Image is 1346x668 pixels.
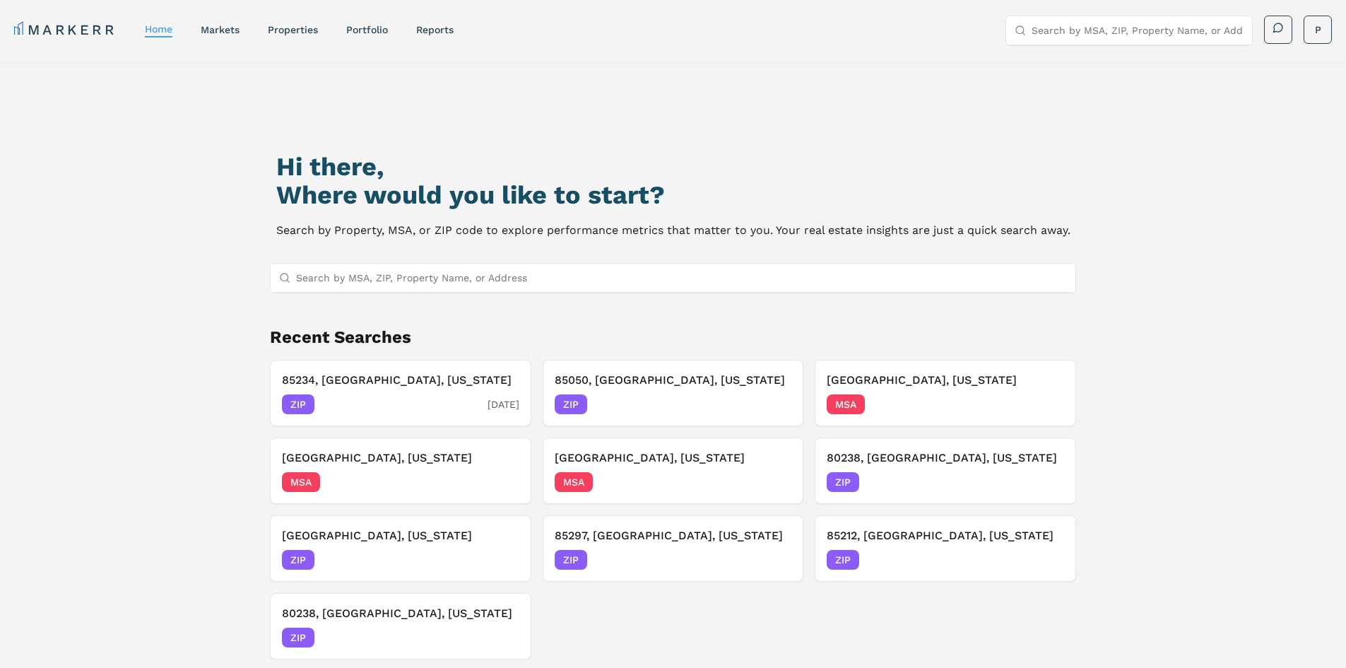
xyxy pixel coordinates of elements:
input: Search by MSA, ZIP, Property Name, or Address [296,264,1068,292]
span: P [1315,23,1321,37]
span: [DATE] [760,475,791,489]
h3: [GEOGRAPHIC_DATA], [US_STATE] [282,450,519,467]
button: 85234, [GEOGRAPHIC_DATA], [US_STATE]ZIP[DATE] [270,360,531,426]
h3: [GEOGRAPHIC_DATA], [US_STATE] [282,527,519,544]
a: MARKERR [14,20,117,40]
button: 80238, [GEOGRAPHIC_DATA], [US_STATE]ZIP[DATE] [270,593,531,660]
h2: Recent Searches [270,326,1077,348]
h2: Where would you like to start? [276,181,1070,209]
span: [DATE] [488,475,519,489]
span: [DATE] [488,397,519,411]
span: [DATE] [1032,397,1064,411]
span: [DATE] [760,397,791,411]
span: ZIP [282,394,314,414]
span: MSA [555,472,593,492]
button: 80238, [GEOGRAPHIC_DATA], [US_STATE]ZIP[DATE] [815,438,1076,504]
span: [DATE] [1032,475,1064,489]
button: 85212, [GEOGRAPHIC_DATA], [US_STATE]ZIP[DATE] [815,515,1076,582]
button: [GEOGRAPHIC_DATA], [US_STATE]MSA[DATE] [270,438,531,504]
button: P [1304,16,1332,44]
span: [DATE] [488,553,519,567]
button: 85297, [GEOGRAPHIC_DATA], [US_STATE]ZIP[DATE] [543,515,804,582]
span: ZIP [555,550,587,570]
a: markets [201,24,240,35]
span: ZIP [827,550,859,570]
a: Portfolio [346,24,388,35]
h1: Hi there, [276,153,1070,181]
button: [GEOGRAPHIC_DATA], [US_STATE]MSA[DATE] [543,438,804,504]
span: MSA [827,394,865,414]
h3: 85050, [GEOGRAPHIC_DATA], [US_STATE] [555,372,792,389]
a: reports [416,24,454,35]
h3: [GEOGRAPHIC_DATA], [US_STATE] [555,450,792,467]
span: ZIP [282,550,314,570]
h3: 80238, [GEOGRAPHIC_DATA], [US_STATE] [282,605,519,622]
span: ZIP [555,394,587,414]
h3: 85234, [GEOGRAPHIC_DATA], [US_STATE] [282,372,519,389]
a: properties [268,24,318,35]
h3: 85212, [GEOGRAPHIC_DATA], [US_STATE] [827,527,1064,544]
h3: [GEOGRAPHIC_DATA], [US_STATE] [827,372,1064,389]
h3: 85297, [GEOGRAPHIC_DATA], [US_STATE] [555,527,792,544]
span: [DATE] [760,553,791,567]
span: ZIP [827,472,859,492]
input: Search by MSA, ZIP, Property Name, or Address [1032,16,1244,45]
p: Search by Property, MSA, or ZIP code to explore performance metrics that matter to you. Your real... [276,221,1070,240]
button: 85050, [GEOGRAPHIC_DATA], [US_STATE]ZIP[DATE] [543,360,804,426]
span: [DATE] [1032,553,1064,567]
span: ZIP [282,628,314,648]
h3: 80238, [GEOGRAPHIC_DATA], [US_STATE] [827,450,1064,467]
button: [GEOGRAPHIC_DATA], [US_STATE]MSA[DATE] [815,360,1076,426]
a: home [145,23,172,35]
button: [GEOGRAPHIC_DATA], [US_STATE]ZIP[DATE] [270,515,531,582]
span: MSA [282,472,320,492]
span: [DATE] [488,631,519,645]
